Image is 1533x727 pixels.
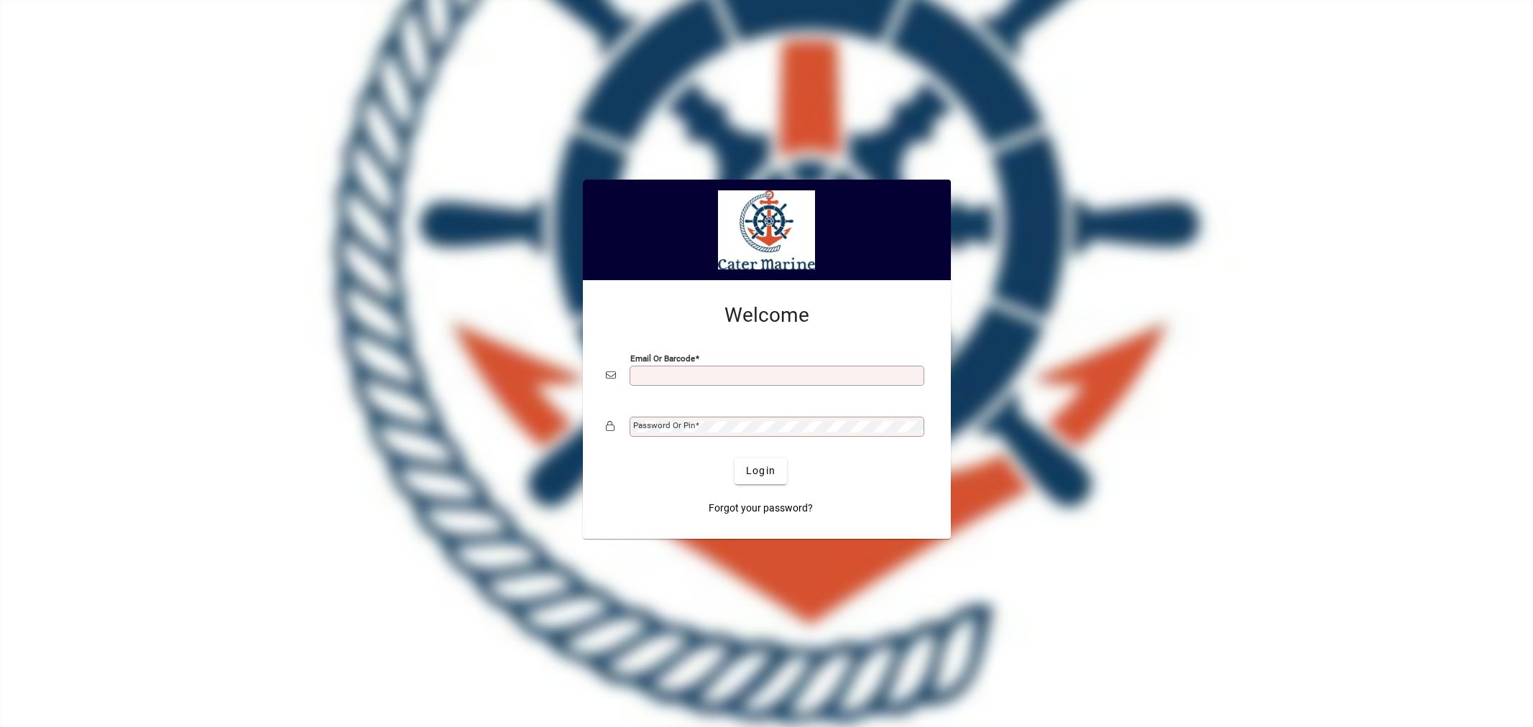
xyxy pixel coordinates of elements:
[746,463,775,478] span: Login
[630,353,695,363] mat-label: Email or Barcode
[709,501,813,516] span: Forgot your password?
[633,420,695,430] mat-label: Password or Pin
[606,303,928,328] h2: Welcome
[735,458,787,484] button: Login
[703,496,819,522] a: Forgot your password?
